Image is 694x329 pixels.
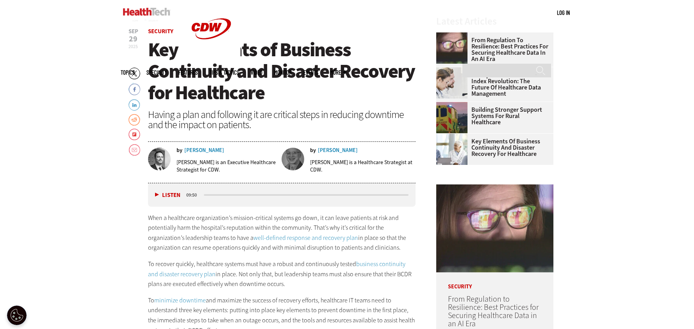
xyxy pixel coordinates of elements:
p: [PERSON_NAME] is an Executive Healthcare Strategist for CDW. [177,159,277,173]
p: To recover quickly, healthcare systems must have a robust and continuously tested in place. Not o... [148,259,416,289]
a: business continuity and disaster recovery plan [148,260,405,278]
a: CDW [182,52,241,60]
a: MonITor [274,70,292,75]
p: When a healthcare organization’s mission-critical systems go down, it can leave patients at risk ... [148,213,416,253]
div: User menu [557,9,570,17]
img: Nelson Carreira [148,148,171,170]
div: Having a plan and following it are critical steps in reducing downtime and the impact on patients. [148,109,416,130]
img: incident response team discusses around a table [436,134,467,165]
a: incident response team discusses around a table [436,134,471,140]
span: More [330,70,346,75]
span: Specialty [146,70,167,75]
a: medical researchers look at data on desktop monitor [436,67,471,73]
a: Key Elements of Business Continuity and Disaster Recovery for Healthcare [436,138,549,157]
a: Log in [557,9,570,16]
img: Home [123,8,170,16]
a: Enterprise Master Patient Index Revolution: The Future of Healthcare Data Management [436,72,549,97]
span: Key Elements of Business Continuity and Disaster Recovery for Healthcare [148,37,415,105]
a: ambulance driving down country road at sunset [436,102,471,108]
a: [PERSON_NAME] [318,148,358,153]
div: Cookie Settings [7,306,27,325]
a: Video [251,70,262,75]
p: [PERSON_NAME] is a Healthcare Strategist at CDW. [310,159,416,173]
button: Listen [155,192,180,198]
a: well-defined response and recovery plan [253,234,358,242]
span: by [177,148,182,153]
a: From Regulation to Resilience: Best Practices for Securing Healthcare Data in an AI Era [448,294,539,329]
img: Eli Tarlow [282,148,304,170]
a: Building Stronger Support Systems for Rural Healthcare [436,107,549,125]
img: ambulance driving down country road at sunset [436,102,467,133]
a: Tips & Tactics [209,70,239,75]
div: media player [148,183,416,207]
button: Open Preferences [7,306,27,325]
a: Events [303,70,318,75]
a: [PERSON_NAME] [184,148,224,153]
p: Security [436,272,553,290]
div: duration [185,191,203,198]
img: woman wearing glasses looking at healthcare data on screen [436,184,553,272]
a: Features [178,70,198,75]
span: Topics [121,70,135,75]
span: by [310,148,316,153]
a: minimize downtime [154,296,206,304]
img: medical researchers look at data on desktop monitor [436,67,467,98]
